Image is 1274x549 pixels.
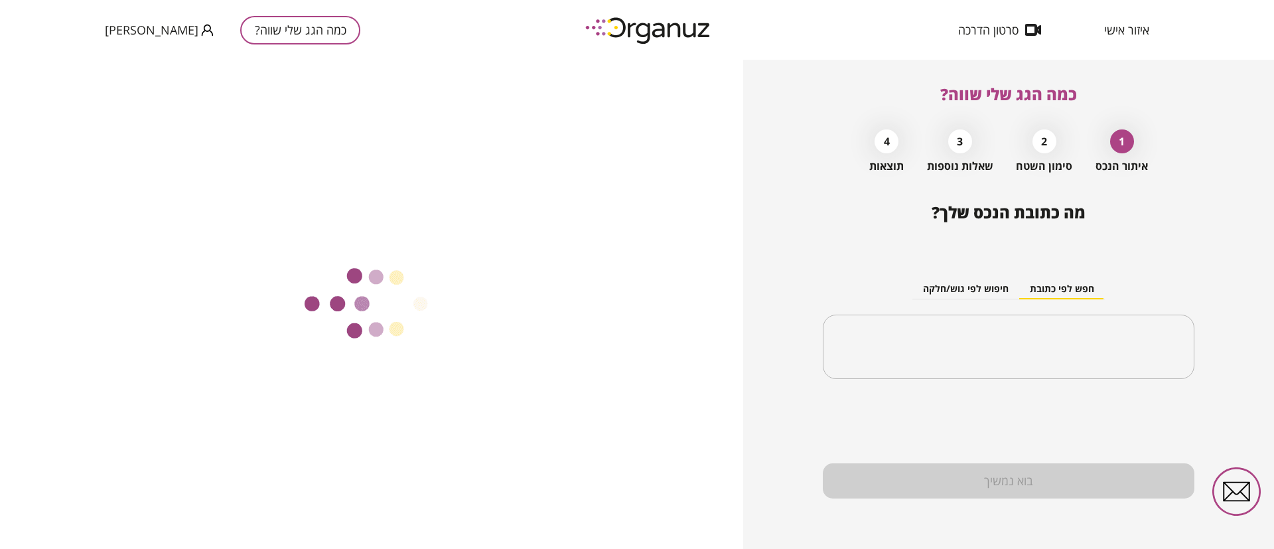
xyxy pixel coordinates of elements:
[1016,160,1072,173] span: סימון השטח
[958,23,1019,37] span: סרטון הדרכה
[875,129,898,153] div: 4
[1032,129,1056,153] div: 2
[1104,23,1149,37] span: איזור אישי
[1110,129,1134,153] div: 1
[912,279,1019,299] button: חיפוש לפי גוש/חלקה
[948,129,972,153] div: 3
[302,268,441,341] img: טוען...
[927,160,993,173] span: שאלות נוספות
[576,12,722,48] img: logo
[240,16,360,44] button: כמה הגג שלי שווה?
[1019,279,1105,299] button: חפש לפי כתובת
[938,23,1061,37] button: סרטון הדרכה
[940,83,1077,105] span: כמה הגג שלי שווה?
[869,160,904,173] span: תוצאות
[1084,23,1169,37] button: איזור אישי
[105,23,198,37] span: [PERSON_NAME]
[105,22,214,39] button: [PERSON_NAME]
[932,201,1086,223] span: מה כתובת הנכס שלך?
[1096,160,1148,173] span: איתור הנכס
